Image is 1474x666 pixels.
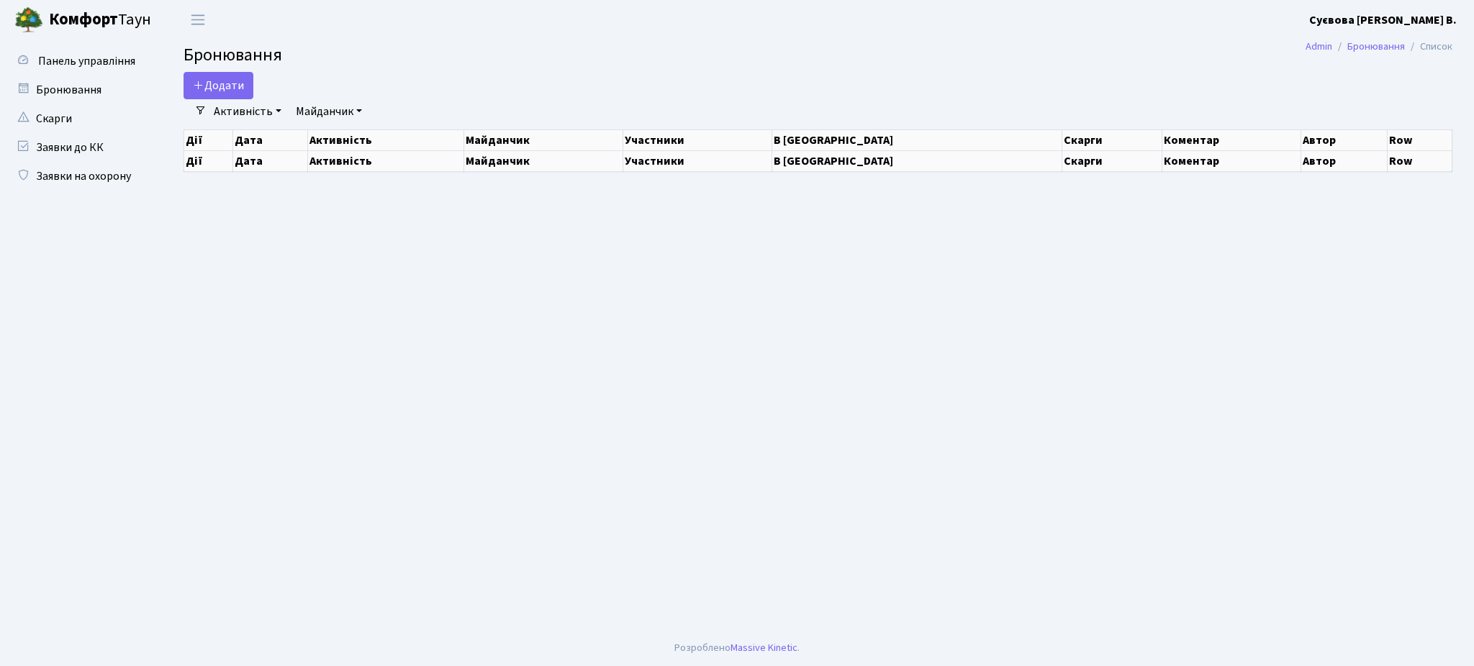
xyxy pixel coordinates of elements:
[184,129,233,150] th: Дії
[290,99,368,124] a: Майданчик
[1306,39,1332,54] a: Admin
[7,162,151,191] a: Заявки на охорону
[307,150,464,171] th: Активність
[772,150,1062,171] th: В [GEOGRAPHIC_DATA]
[731,640,797,655] a: Massive Kinetic
[674,640,800,656] div: Розроблено .
[180,8,216,32] button: Переключити навігацію
[1062,150,1162,171] th: Скарги
[464,150,623,171] th: Майданчик
[1309,12,1457,28] b: Суєвова [PERSON_NAME] В.
[7,104,151,133] a: Скарги
[1062,129,1162,150] th: Скарги
[1309,12,1457,29] a: Суєвова [PERSON_NAME] В.
[307,129,464,150] th: Активність
[184,72,253,99] button: Додати
[233,150,308,171] th: Дата
[1388,129,1452,150] th: Row
[7,47,151,76] a: Панель управління
[184,150,233,171] th: Дії
[1284,32,1474,62] nav: breadcrumb
[14,6,43,35] img: logo.png
[208,99,287,124] a: Активність
[49,8,151,32] span: Таун
[1388,150,1452,171] th: Row
[7,133,151,162] a: Заявки до КК
[1162,129,1301,150] th: Коментар
[623,129,772,150] th: Участники
[1162,150,1301,171] th: Коментар
[1301,129,1388,150] th: Автор
[623,150,772,171] th: Участники
[772,129,1062,150] th: В [GEOGRAPHIC_DATA]
[1405,39,1452,55] li: Список
[1347,39,1405,54] a: Бронювання
[464,129,623,150] th: Майданчик
[1301,150,1388,171] th: Автор
[7,76,151,104] a: Бронювання
[184,42,282,68] span: Бронювання
[49,8,118,31] b: Комфорт
[233,129,308,150] th: Дата
[38,53,135,69] span: Панель управління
